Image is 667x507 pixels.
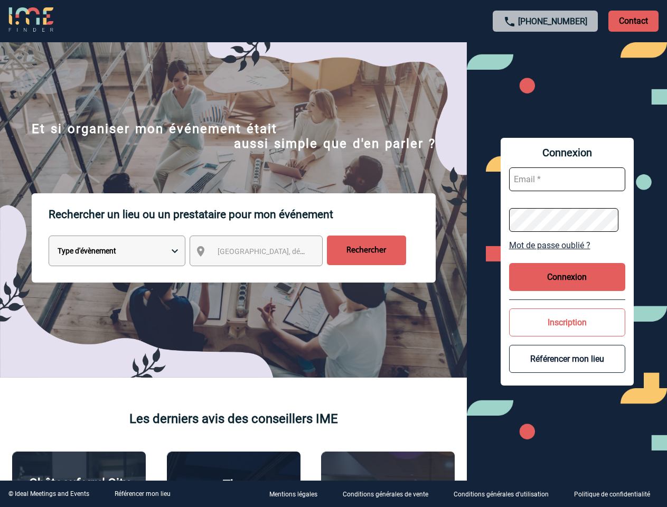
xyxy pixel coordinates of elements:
div: © Ideal Meetings and Events [8,490,89,497]
a: Mentions légales [261,489,334,499]
a: Politique de confidentialité [566,489,667,499]
a: Conditions générales d'utilisation [445,489,566,499]
a: Référencer mon lieu [115,490,171,497]
p: Conditions générales de vente [343,491,428,499]
a: Conditions générales de vente [334,489,445,499]
p: Mentions légales [269,491,317,499]
p: Conditions générales d'utilisation [454,491,549,499]
p: Politique de confidentialité [574,491,650,499]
